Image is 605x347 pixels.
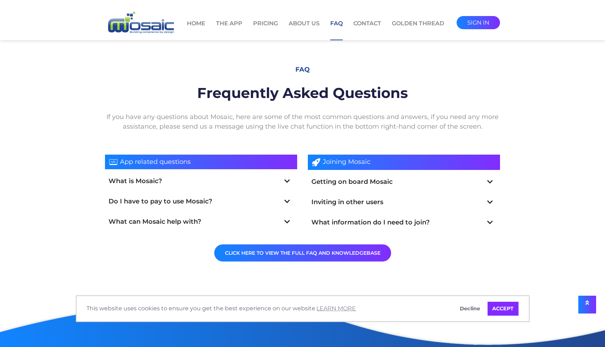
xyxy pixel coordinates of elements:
[311,218,496,227] a: What information do I need to join?
[105,11,176,35] img: logo
[214,244,391,261] a: Click here to view the full FAQ and knowledgebase
[109,197,294,206] a: Do I have to pay to use Mosaic?
[76,295,530,322] div: cookieconsent
[353,19,381,40] a: Contact
[289,19,320,40] a: About Us
[457,16,500,29] a: sign in
[311,177,496,187] a: Getting on board Mosaic
[105,61,500,79] h6: Faq
[392,19,444,40] a: Golden Thread
[216,19,242,40] a: The App
[575,315,600,342] iframe: Chat
[109,217,294,227] a: What can Mosaic help with?
[105,79,500,107] h2: Frequently Asked Questions
[488,302,519,316] a: allow cookies
[455,302,485,316] a: deny cookies
[109,176,294,186] a: What is Mosaic?
[311,197,496,207] a: Inviting in other users
[105,155,297,170] h4: App related questions
[105,107,500,137] p: If you have any questions about Mosaic, here are some of the most common questions and answers, i...
[86,303,449,314] span: This website uses cookies to ensure you get the best experience on our website
[308,155,500,170] h4: Joining Mosaic
[330,19,343,40] a: FAQ
[253,19,278,40] a: Pricing
[187,19,205,40] a: Home
[315,303,357,314] a: learn more about cookies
